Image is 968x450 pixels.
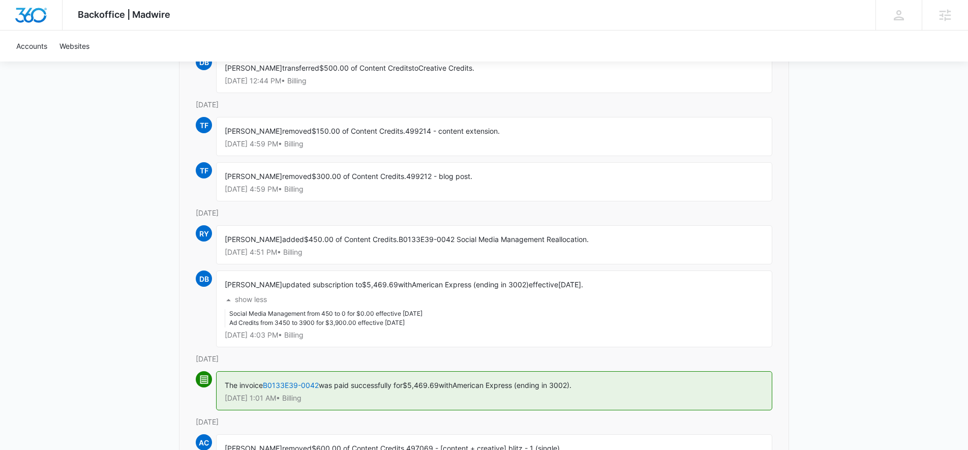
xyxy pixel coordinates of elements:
[418,64,474,72] span: Creative Credits.
[558,280,583,289] span: [DATE].
[225,172,282,181] span: [PERSON_NAME]
[282,64,319,72] span: transferred
[319,64,412,72] span: $500.00 of Content Credits
[406,172,472,181] span: 499212 - blog post.
[225,235,282,244] span: [PERSON_NAME]
[263,381,319,389] a: B0133E39-0042
[304,235,399,244] span: $450.00 of Content Credits.
[225,290,267,309] button: show less
[196,225,212,242] span: RY
[439,381,452,389] span: with
[196,271,212,287] span: DB
[282,172,312,181] span: removed
[196,416,772,427] p: [DATE]
[529,280,558,289] span: effective
[412,280,529,289] span: American Express (ending in 3002)
[225,77,764,84] p: [DATE] 12:44 PM • Billing
[282,235,304,244] span: added
[196,207,772,218] p: [DATE]
[282,127,312,135] span: removed
[196,117,212,133] span: TF
[225,280,282,289] span: [PERSON_NAME]
[362,280,398,289] span: $5,469.69
[229,309,422,318] li: Social Media Management from 450 to 0 for $0.00 effective [DATE]
[225,332,764,339] p: [DATE] 4:03 PM • Billing
[196,99,772,110] p: [DATE]
[225,127,282,135] span: [PERSON_NAME]
[196,54,212,70] span: DB
[229,318,422,327] li: Ad Credits from 3450 to 3900 for $3,900.00 effective [DATE]
[235,296,267,303] p: show less
[312,127,405,135] span: $150.00 of Content Credits.
[196,162,212,178] span: TF
[403,381,439,389] span: $5,469.69
[282,280,362,289] span: updated subscription to
[412,64,418,72] span: to
[398,280,412,289] span: with
[452,381,571,389] span: American Express (ending in 3002).
[225,395,764,402] p: [DATE] 1:01 AM • Billing
[196,353,772,364] p: [DATE]
[312,172,406,181] span: $300.00 of Content Credits.
[10,31,53,62] a: Accounts
[399,235,589,244] span: B0133E39-0042 Social Media Management Reallocation.
[319,381,403,389] span: was paid successfully for
[53,31,96,62] a: Websites
[405,127,500,135] span: 499214 - content extension.
[225,64,282,72] span: [PERSON_NAME]
[225,249,764,256] p: [DATE] 4:51 PM • Billing
[225,186,764,193] p: [DATE] 4:59 PM • Billing
[78,9,170,20] span: Backoffice | Madwire
[225,381,263,389] span: The invoice
[225,140,764,147] p: [DATE] 4:59 PM • Billing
